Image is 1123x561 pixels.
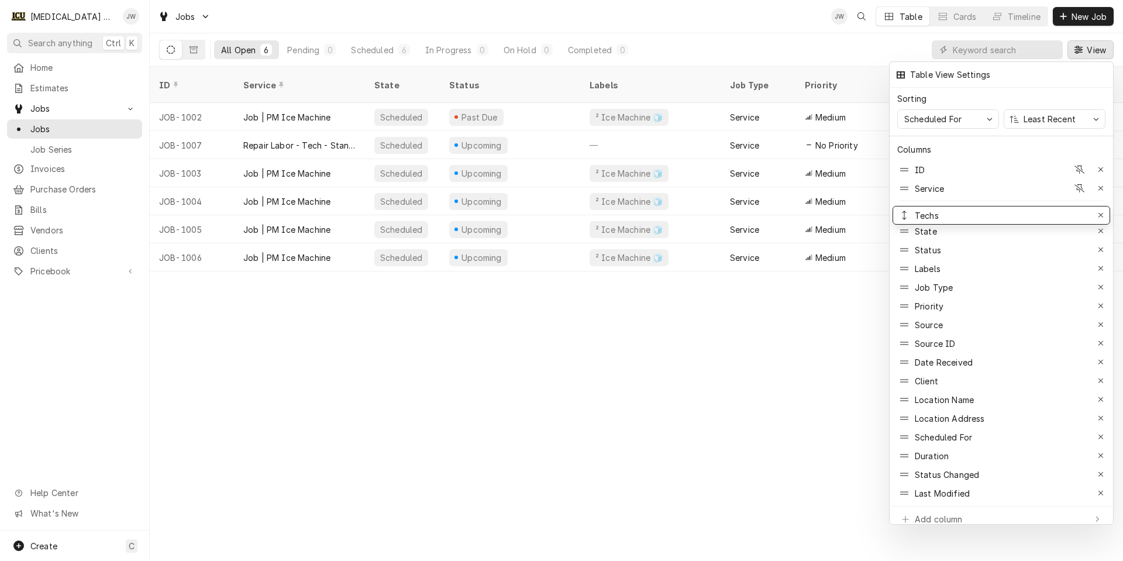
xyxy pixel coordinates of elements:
[1021,113,1078,125] div: Least Recent
[915,263,941,275] div: Labels
[893,465,1110,484] div: Status Changed
[915,487,970,500] div: Last Modified
[915,319,943,331] div: Source
[915,375,938,387] div: Client
[895,510,1108,529] button: Add column
[915,183,944,195] div: Service
[915,338,955,350] div: Source ID
[915,450,949,462] div: Duration
[893,353,1110,371] div: Date Received
[893,484,1110,503] div: Last Modified
[893,160,1110,179] div: ID
[915,356,973,369] div: Date Received
[893,206,1110,225] div: Techs
[893,222,1110,240] div: State
[1004,109,1105,129] button: Least Recent
[915,431,972,443] div: Scheduled For
[893,371,1110,390] div: Client
[893,334,1110,353] div: Source ID
[915,300,943,312] div: Priority
[893,409,1110,428] div: Location Address
[915,412,985,425] div: Location Address
[893,315,1110,334] div: Source
[897,109,999,129] button: Scheduled For
[893,240,1110,259] div: Status
[897,92,926,105] div: Sorting
[893,390,1110,409] div: Location Name
[893,179,1110,198] div: Service
[893,428,1110,446] div: Scheduled For
[909,68,990,81] div: Table View Settings
[893,297,1110,315] div: Priority
[915,225,937,238] div: State
[893,259,1110,278] div: Labels
[915,209,939,222] div: Techs
[897,143,931,156] div: Columns
[915,513,963,525] div: Add column
[893,278,1110,297] div: Job Type
[915,281,953,294] div: Job Type
[893,446,1110,465] div: Duration
[915,244,941,256] div: Status
[915,469,979,481] div: Status Changed
[902,113,964,125] div: Scheduled For
[915,394,974,406] div: Location Name
[915,164,925,176] div: ID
